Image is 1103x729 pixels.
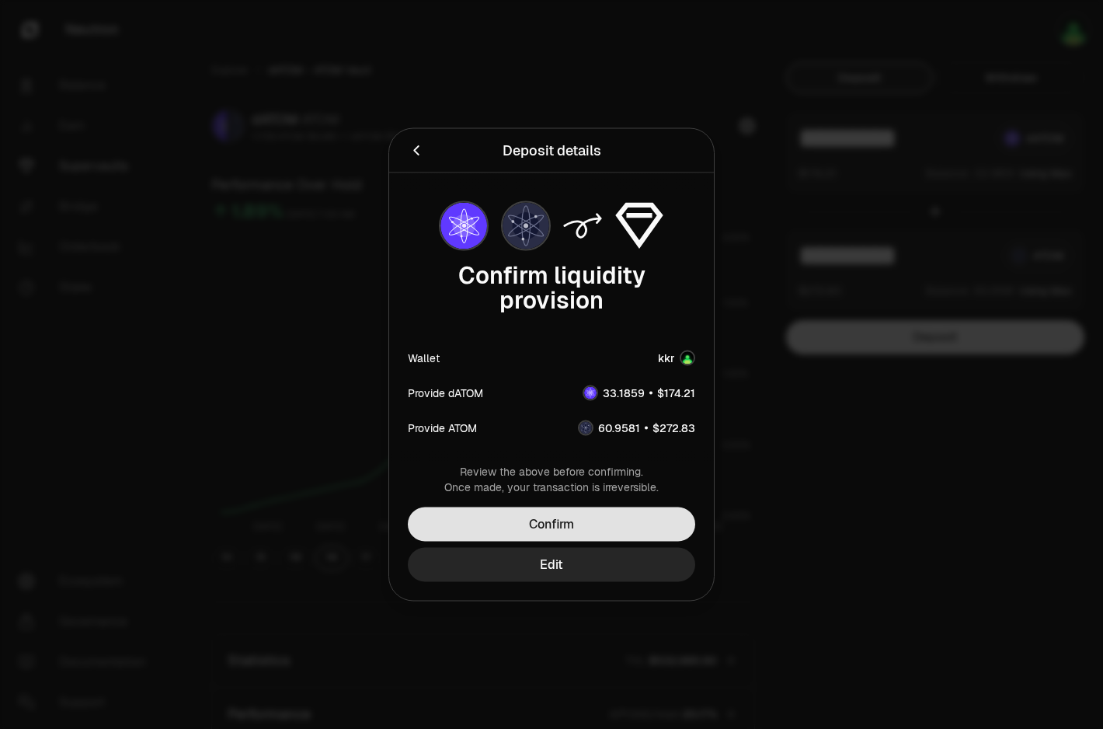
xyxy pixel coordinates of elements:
button: Confirm [408,508,695,542]
div: Review the above before confirming. Once made, your transaction is irreversible. [408,464,695,495]
button: kkr [658,351,695,366]
img: ATOM Logo [503,203,549,249]
div: Provide ATOM [408,420,477,435]
div: Wallet [408,351,440,366]
button: Edit [408,548,695,582]
img: Account Image [680,351,695,366]
img: ATOM Logo [579,421,592,434]
img: dATOM Logo [584,386,597,399]
div: Deposit details [503,140,601,162]
div: Provide dATOM [408,385,483,400]
button: Back [408,140,425,162]
img: dATOM Logo [440,203,487,249]
div: Confirm liquidity provision [408,263,695,313]
div: kkr [658,351,675,366]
